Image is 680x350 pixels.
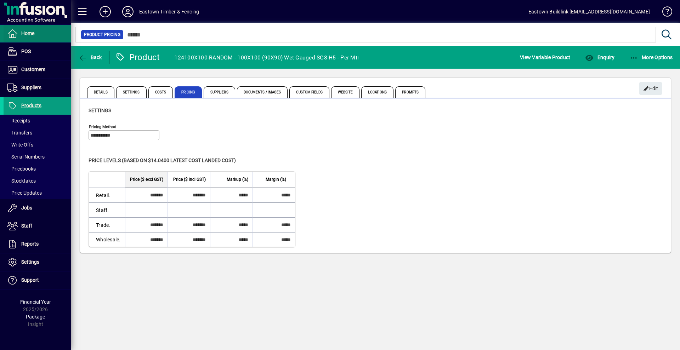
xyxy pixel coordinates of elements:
[7,190,42,196] span: Price Updates
[21,223,32,229] span: Staff
[89,157,236,163] span: Price levels (based on $14.0400 Latest cost landed cost)
[4,151,71,163] a: Serial Numbers
[4,79,71,97] a: Suppliers
[21,67,45,72] span: Customers
[4,217,71,235] a: Staff
[4,25,71,42] a: Home
[20,299,51,305] span: Financial Year
[643,83,658,94] span: Edit
[4,235,71,253] a: Reports
[7,178,36,184] span: Stocktakes
[89,217,125,232] td: Trade.
[528,6,650,17] div: Eastown Buildlink [EMAIL_ADDRESS][DOMAIN_NAME]
[204,86,235,98] span: Suppliers
[289,86,329,98] span: Custom Fields
[21,205,32,211] span: Jobs
[4,253,71,271] a: Settings
[174,52,359,63] div: 124100X100-RANDOM - 100X100 (90X90) Wet Gauged SG8 H5 - Per Mtr
[4,199,71,217] a: Jobs
[89,188,125,202] td: Retail.
[395,86,425,98] span: Prompts
[89,108,111,113] span: Settings
[266,176,286,183] span: Margin (%)
[76,51,104,64] button: Back
[7,118,30,124] span: Receipts
[148,86,173,98] span: Costs
[71,51,110,64] app-page-header-button: Back
[94,5,117,18] button: Add
[139,6,199,17] div: Eastown Timber & Fencing
[21,241,39,247] span: Reports
[117,5,139,18] button: Profile
[4,187,71,199] a: Price Updates
[520,52,570,63] span: View Variable Product
[227,176,248,183] span: Markup (%)
[21,103,41,108] span: Products
[130,176,163,183] span: Price ($ excl GST)
[4,271,71,289] a: Support
[4,43,71,61] a: POS
[78,54,102,60] span: Back
[175,86,202,98] span: Pricing
[4,175,71,187] a: Stocktakes
[7,130,32,136] span: Transfers
[237,86,288,98] span: Documents / Images
[628,51,675,64] button: More Options
[585,54,614,60] span: Enquiry
[361,86,393,98] span: Locations
[7,166,36,172] span: Pricebooks
[87,86,114,98] span: Details
[21,85,41,90] span: Suppliers
[21,277,39,283] span: Support
[26,314,45,320] span: Package
[583,51,616,64] button: Enquiry
[7,154,45,160] span: Serial Numbers
[331,86,360,98] span: Website
[89,202,125,217] td: Staff.
[4,163,71,175] a: Pricebooks
[173,176,206,183] span: Price ($ incl GST)
[115,52,160,63] div: Product
[89,124,117,129] mat-label: Pricing method
[89,232,125,247] td: Wholesale.
[4,115,71,127] a: Receipts
[7,142,33,148] span: Write Offs
[4,61,71,79] a: Customers
[518,51,572,64] button: View Variable Product
[657,1,671,24] a: Knowledge Base
[84,31,120,38] span: Product Pricing
[4,127,71,139] a: Transfers
[116,86,147,98] span: Settings
[21,30,34,36] span: Home
[639,82,662,95] button: Edit
[630,54,673,60] span: More Options
[21,48,31,54] span: POS
[4,139,71,151] a: Write Offs
[21,259,39,265] span: Settings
